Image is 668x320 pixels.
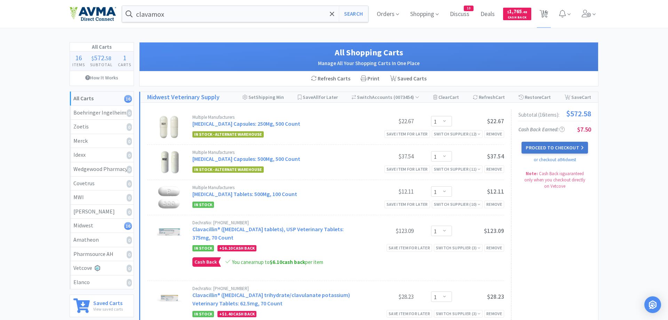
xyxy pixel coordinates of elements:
[127,236,132,244] i: 0
[157,220,181,245] img: 2c20be974d2a47fe889ea98917c65574_455133.jpeg
[88,54,116,61] div: .
[157,150,181,174] img: 639f9dafab0c4b41a3d5313d17878adc_120079.jpeg
[644,296,661,313] div: Open Intercom Messenger
[339,6,368,22] button: Search
[192,291,350,307] a: Clavacillin® ([MEDICAL_DATA] trihydrate/clavulanate potassium) Veterinary Tablets: 62.5mg, 70 Count
[484,130,504,138] div: Remove
[487,117,504,125] span: $22.67
[434,166,481,172] div: Switch Supplier ( 11 )
[361,117,414,125] div: $22.67
[518,110,591,117] div: Subtotal ( 16 item s ):
[73,136,130,146] div: Merck
[361,187,414,196] div: $12.11
[124,95,132,103] i: 16
[522,142,588,154] button: Proceed to Checkout
[484,165,504,173] div: Remove
[541,94,551,100] span: Cart
[157,286,181,311] img: e9b85ec6fdbc49c49e1e0e98b94d7cd6_455135.jpeg
[487,153,504,160] span: $37.54
[387,310,432,317] div: Save item for later
[248,94,256,100] span: Set
[217,245,256,251] div: + Cash Back
[73,108,130,117] div: Boehringer Ingelheim
[577,125,591,133] span: $7.50
[70,71,134,84] a: How It Works
[127,151,132,159] i: 0
[123,53,126,62] span: 1
[537,12,551,18] a: 16
[73,221,130,230] div: Midwest
[507,8,527,15] span: 1,765
[242,92,284,102] div: Shipping Min
[73,95,94,102] strong: All Carts
[192,190,297,197] a: [MEDICAL_DATA] Tablets: 500Mg, 100 Count
[450,94,459,100] span: Cart
[157,185,181,210] img: 8fadfc847ce641b8951c68048746a9d3_120086.jpeg
[70,61,88,68] h4: Items
[522,10,527,14] span: . 48
[387,244,432,251] div: Save item for later
[192,155,300,162] a: [MEDICAL_DATA] Capsules: 500Mg, 500 Count
[313,94,319,100] span: All
[70,92,134,106] a: All Carts16
[124,222,132,230] i: 16
[484,310,504,317] div: Remove
[70,134,134,148] a: Merck0
[70,261,134,275] a: Vetcove0
[392,94,419,100] span: ( 0073454 )
[534,157,576,163] a: or checkout at Midwest
[478,11,498,17] a: Deals
[436,310,480,317] div: Switch Supplier ( 3 )
[93,306,123,312] p: View saved carts
[464,6,473,11] span: 10
[92,55,94,62] span: $
[384,201,430,208] div: Save item for later
[70,295,134,317] a: Saved CartsView saved carts
[127,123,132,131] i: 0
[70,219,134,233] a: Midwest16
[127,251,132,258] i: 0
[73,150,130,159] div: Idexx
[192,185,361,190] div: Multiple Manufacturers
[565,92,591,102] div: Save
[434,201,481,208] div: Switch Supplier ( 10 )
[192,120,300,127] a: [MEDICAL_DATA] Capsules: 250Mg, 500 Count
[433,92,459,102] div: Clear
[507,16,527,20] span: Cash Back
[70,162,134,177] a: Wedgewood Pharmacy0
[217,311,256,317] div: + Cash Back
[192,115,361,119] div: Multiple Manufacturers
[384,165,430,173] div: Save item for later
[70,205,134,219] a: [PERSON_NAME]0
[88,61,116,68] h4: Subtotal
[518,126,565,133] span: Cash Back Earned :
[73,179,130,188] div: Covetrus
[447,11,472,17] a: Discuss10
[192,245,214,251] span: In Stock
[146,46,591,59] h1: All Shopping Carts
[73,193,130,202] div: MWI
[232,259,323,265] span: You can earn up to per item
[127,265,132,272] i: 0
[73,122,130,131] div: Zoetis
[473,92,505,102] div: Refresh
[70,233,134,247] a: Amatheon0
[357,94,372,100] span: Switch
[270,259,305,265] strong: cash back
[519,92,551,102] div: Restore
[352,92,420,102] div: Accounts
[270,259,282,265] span: $6.10
[115,61,134,68] h4: Carts
[582,94,591,100] span: Cart
[73,165,130,174] div: Wedgewood Pharmacy
[487,293,504,301] span: $28.23
[487,188,504,195] span: $12.11
[127,180,132,188] i: 0
[94,53,104,62] span: 572
[192,202,214,208] span: In Stock
[434,131,481,137] div: Switch Supplier ( 12 )
[127,194,132,202] i: 0
[526,171,538,177] strong: Note:
[484,244,504,251] div: Remove
[75,53,82,62] span: 16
